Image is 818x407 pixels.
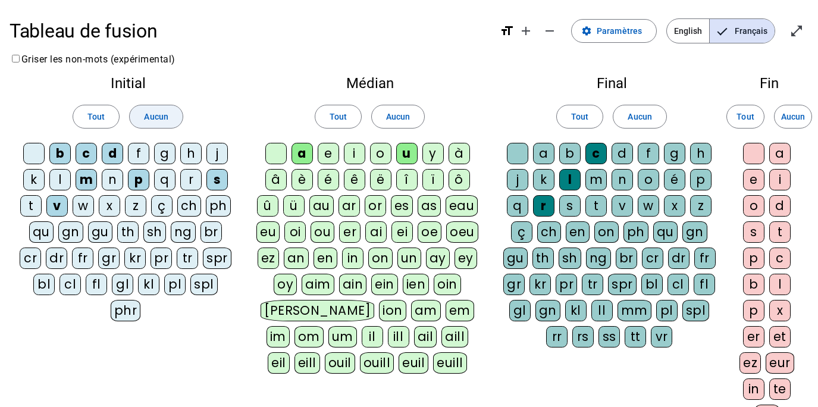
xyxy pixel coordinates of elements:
div: r [180,169,202,190]
div: ill [388,326,409,347]
span: Aucun [781,109,805,124]
div: gn [58,221,83,243]
div: ai [365,221,387,243]
div: et [769,326,791,347]
mat-icon: open_in_full [789,24,804,38]
div: euil [399,352,428,374]
div: kr [124,248,146,269]
div: ll [591,300,613,321]
div: d [769,195,791,217]
h2: Initial [19,76,237,90]
div: g [664,143,685,164]
button: Tout [315,105,362,129]
div: k [23,169,45,190]
div: am [411,300,441,321]
div: th [117,221,139,243]
div: eill [294,352,320,374]
button: Aucun [613,105,666,129]
mat-icon: settings [581,26,592,36]
div: eu [256,221,280,243]
div: p [690,169,712,190]
div: om [294,326,324,347]
div: oin [434,274,461,295]
div: fr [72,248,93,269]
div: im [267,326,290,347]
div: f [128,143,149,164]
div: v [46,195,68,217]
div: h [690,143,712,164]
div: kl [138,274,159,295]
div: spl [682,300,710,321]
div: qu [29,221,54,243]
button: Paramètres [571,19,657,43]
button: Tout [556,105,603,129]
button: Aucun [129,105,183,129]
div: an [284,248,309,269]
div: k [533,169,554,190]
div: ng [586,248,611,269]
div: ç [151,195,173,217]
input: Griser les non-mots (expérimental) [12,55,20,62]
button: Aucun [774,105,812,129]
div: b [559,143,581,164]
div: gl [509,300,531,321]
div: z [690,195,712,217]
div: [PERSON_NAME] [261,300,374,321]
div: gu [503,248,528,269]
div: x [664,195,685,217]
div: o [638,169,659,190]
div: ph [206,195,231,217]
div: on [368,248,393,269]
div: ein [371,274,398,295]
button: Entrer en plein écran [785,19,808,43]
div: x [769,300,791,321]
div: j [206,143,228,164]
div: û [257,195,278,217]
div: as [418,195,441,217]
div: en [566,221,590,243]
span: Français [710,19,775,43]
div: in [342,248,363,269]
span: Tout [330,109,347,124]
mat-button-toggle-group: Language selection [666,18,775,43]
div: bl [641,274,663,295]
div: q [507,195,528,217]
span: English [667,19,709,43]
div: or [365,195,386,217]
div: er [743,326,764,347]
div: cl [667,274,689,295]
div: tt [625,326,646,347]
div: e [318,143,339,164]
div: rs [572,326,594,347]
div: mm [618,300,651,321]
div: ô [449,169,470,190]
div: t [20,195,42,217]
div: d [612,143,633,164]
div: br [200,221,222,243]
div: oeu [446,221,478,243]
div: ouil [325,352,355,374]
div: ay [426,248,450,269]
div: tr [177,248,198,269]
div: cr [642,248,663,269]
span: Aucun [386,109,410,124]
div: a [533,143,554,164]
div: er [339,221,361,243]
div: d [102,143,123,164]
div: gr [503,274,525,295]
button: Tout [73,105,120,129]
div: j [507,169,528,190]
button: Aucun [371,105,425,129]
div: ph [623,221,648,243]
mat-icon: remove [543,24,557,38]
div: n [102,169,123,190]
div: é [318,169,339,190]
div: th [532,248,554,269]
div: î [396,169,418,190]
div: m [76,169,97,190]
div: ain [339,274,367,295]
div: um [328,326,357,347]
div: x [99,195,120,217]
div: qu [653,221,678,243]
div: oi [284,221,306,243]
